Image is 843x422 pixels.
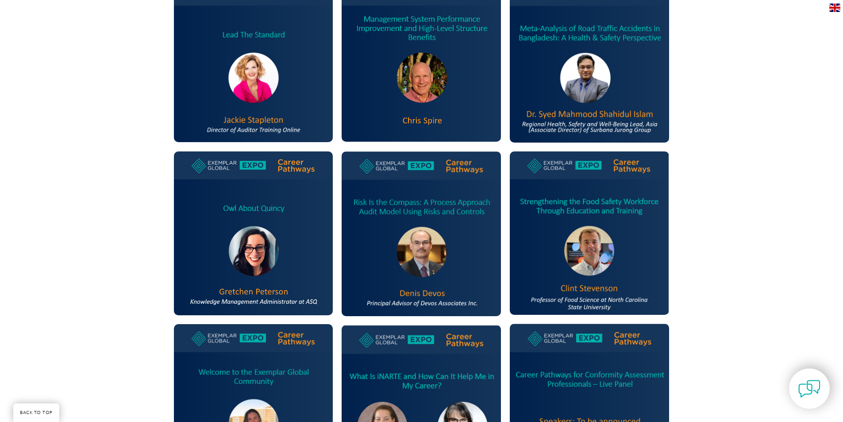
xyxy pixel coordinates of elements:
[13,403,59,422] a: BACK TO TOP
[829,4,840,12] img: en
[798,378,820,400] img: contact-chat.png
[174,151,333,315] img: ASQ
[510,151,669,315] img: Clint
[342,151,501,316] img: Denis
